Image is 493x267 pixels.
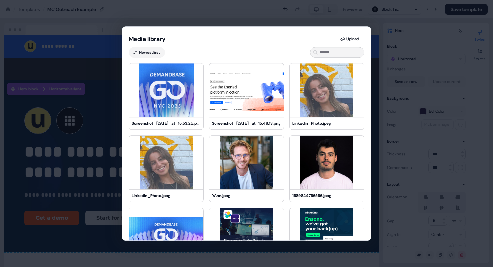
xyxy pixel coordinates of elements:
[129,47,165,58] button: Newestfirst
[212,192,281,199] div: YAnn.jpeg
[212,120,281,127] div: Screenshot_[DATE]_at_15.46.13.png
[292,192,361,199] div: 1689844766566.jpeg
[132,120,201,127] div: Screenshot_[DATE]_at_15.53.25.png
[129,35,166,43] button: Media library
[129,136,203,189] img: Linkedin_Photo.jpeg
[290,208,364,262] img: Custom_Image_Ensono.png
[129,63,203,117] img: Screenshot_2025-09-18_at_15.53.25.png
[290,63,364,117] img: Linkedin_Photo.jpeg
[292,120,361,127] div: Linkedin_Photo.jpeg
[132,192,201,199] div: Linkedin_Photo.jpeg
[209,208,283,262] img: LinkedIn_Square_Thales_Group.png
[290,136,364,189] img: 1689844766566.jpeg
[336,34,364,44] button: Upload
[209,63,283,117] img: Screenshot_2025-09-18_at_15.46.13.png
[209,136,283,189] img: YAnn.jpeg
[129,208,203,262] img: Screenshot_2025-09-18_at_15.09.31.png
